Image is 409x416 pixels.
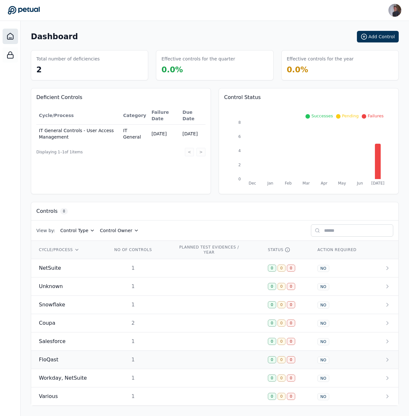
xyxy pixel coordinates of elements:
div: 1 [113,338,154,345]
th: Category [121,106,149,125]
div: NO [317,265,329,272]
h3: Effective controls for the year [287,56,354,62]
span: View by: [36,227,55,234]
div: 2 [113,319,154,327]
tspan: 6 [238,134,241,139]
div: 0 [268,265,276,272]
button: > [196,148,205,156]
span: Snowflake [39,301,65,309]
div: 0 [287,393,295,400]
div: 0 [277,320,286,327]
tspan: Dec [249,181,256,185]
span: Coupa [39,319,55,327]
div: NO [317,375,329,382]
div: 0 [268,375,276,382]
span: Failures [368,113,384,118]
td: IT General [121,125,149,143]
div: 1 [113,393,154,400]
span: 8 [60,208,68,214]
tspan: Feb [285,181,292,185]
div: 1 [113,264,154,272]
span: NetSuite [39,264,61,272]
div: NO [317,320,329,327]
tspan: Apr [321,181,327,185]
tspan: Jun [357,181,363,185]
div: 0 [277,301,286,308]
div: 0 [287,338,295,345]
div: 0 [268,283,276,290]
div: NO [317,338,329,345]
tspan: Jan [267,181,273,185]
div: 1 [113,283,154,290]
button: Add Control [357,31,399,42]
tspan: Mar [303,181,310,185]
button: Control Type [60,227,95,234]
h3: Deficient Controls [36,94,205,101]
a: Go to Dashboard [8,6,40,15]
a: Dashboard [3,29,18,44]
div: 0 [268,393,276,400]
span: Various [39,393,58,400]
td: IT General Controls - User Access Management [36,125,121,143]
div: 1 [113,374,154,382]
h1: Dashboard [31,32,78,42]
div: PLANNED TEST EVIDENCES / YEAR [178,245,240,255]
span: Displaying 1– 1 of 1 items [36,149,83,155]
h3: Control Status [224,94,393,101]
div: NO [317,283,329,290]
img: Andrew Li [388,4,401,17]
div: 0 [268,320,276,327]
div: 0 [277,283,286,290]
th: Failure Date [149,106,180,125]
div: 0 [287,265,295,272]
h3: Total number of deficiencies [36,56,100,62]
div: 0 [277,393,286,400]
td: [DATE] [149,125,180,143]
h3: Controls [36,207,58,215]
div: 0 [287,301,295,308]
div: 0 [287,375,295,382]
div: NO OF CONTROLS [113,247,154,252]
tspan: 2 [238,163,241,167]
tspan: 8 [238,120,241,125]
div: CYCLE/PROCESS [39,247,97,252]
span: Salesforce [39,338,66,345]
td: [DATE] [180,125,205,143]
div: 0 [277,375,286,382]
div: NO [317,393,329,400]
span: FloQast [39,356,58,364]
span: 0.0 % [287,65,308,74]
div: 1 [113,356,154,364]
a: SOC [3,47,18,63]
th: ACTION REQUIRED [310,241,373,259]
div: STATUS [268,247,302,252]
th: Due Date [180,106,205,125]
tspan: 4 [238,149,241,153]
span: 0.0 % [161,65,183,74]
div: NO [317,302,329,309]
button: Control Owner [100,227,139,234]
div: NO [317,357,329,364]
span: Unknown [39,283,63,290]
tspan: 0 [238,177,241,181]
div: 0 [287,320,295,327]
div: 0 [277,338,286,345]
div: 0 [277,356,286,363]
span: Successes [311,113,333,118]
button: < [185,148,194,156]
div: 0 [277,265,286,272]
div: 0 [268,356,276,363]
tspan: May [338,181,346,185]
tspan: [DATE] [371,181,385,185]
h3: Effective controls for the quarter [161,56,235,62]
div: 0 [287,283,295,290]
div: 0 [268,301,276,308]
span: Workday, NetSuite [39,374,87,382]
div: 1 [113,301,154,309]
th: Cycle/Process [36,106,121,125]
span: Pending [342,113,359,118]
div: 0 [287,356,295,363]
span: 2 [36,65,42,74]
div: 0 [268,338,276,345]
